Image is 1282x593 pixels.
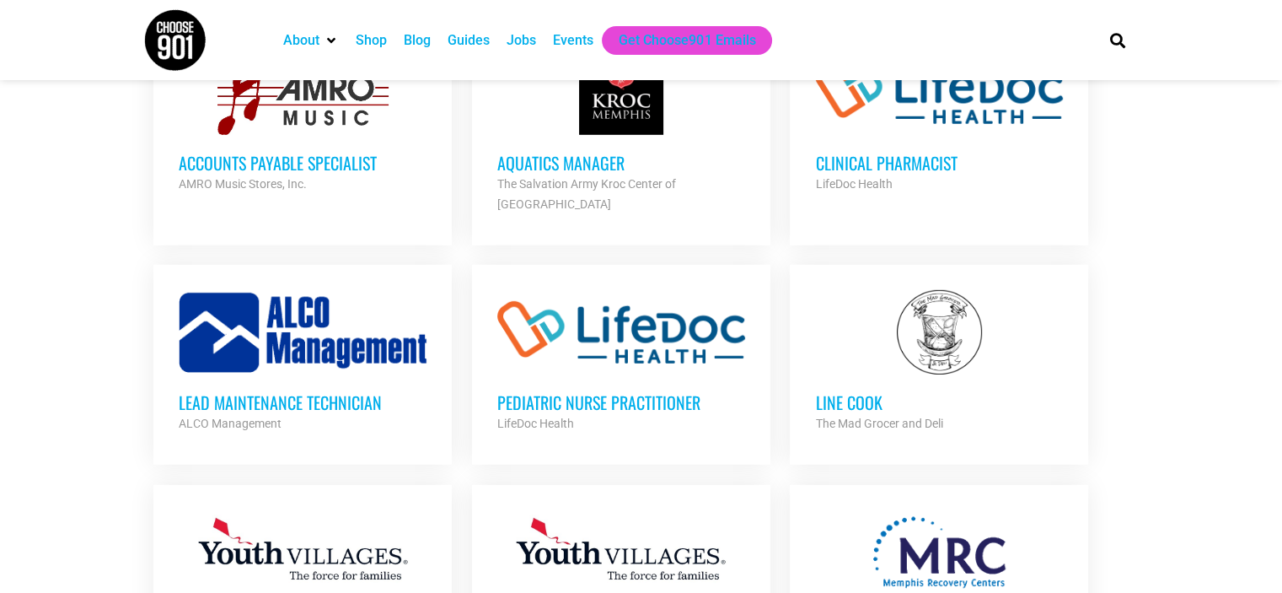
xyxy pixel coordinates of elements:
[497,177,676,211] strong: The Salvation Army Kroc Center of [GEOGRAPHIC_DATA]
[497,391,745,413] h3: Pediatric Nurse Practitioner
[153,25,452,219] a: Accounts Payable Specialist AMRO Music Stores, Inc.
[179,177,307,191] strong: AMRO Music Stores, Inc.
[404,30,431,51] a: Blog
[472,25,770,240] a: Aquatics Manager The Salvation Army Kroc Center of [GEOGRAPHIC_DATA]
[275,26,347,55] div: About
[472,265,770,459] a: Pediatric Nurse Practitioner LifeDoc Health
[790,25,1088,219] a: Clinical Pharmacist LifeDoc Health
[275,26,1081,55] nav: Main nav
[497,152,745,174] h3: Aquatics Manager
[179,391,426,413] h3: Lead Maintenance Technician
[815,177,892,191] strong: LifeDoc Health
[507,30,536,51] a: Jobs
[497,417,574,430] strong: LifeDoc Health
[179,152,426,174] h3: Accounts Payable Specialist
[356,30,387,51] a: Shop
[815,152,1063,174] h3: Clinical Pharmacist
[1103,26,1131,54] div: Search
[619,30,755,51] a: Get Choose901 Emails
[553,30,593,51] a: Events
[153,265,452,459] a: Lead Maintenance Technician ALCO Management
[448,30,490,51] a: Guides
[179,417,282,430] strong: ALCO Management
[815,391,1063,413] h3: Line Cook
[790,265,1088,459] a: Line Cook The Mad Grocer and Deli
[815,417,942,430] strong: The Mad Grocer and Deli
[283,30,319,51] a: About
